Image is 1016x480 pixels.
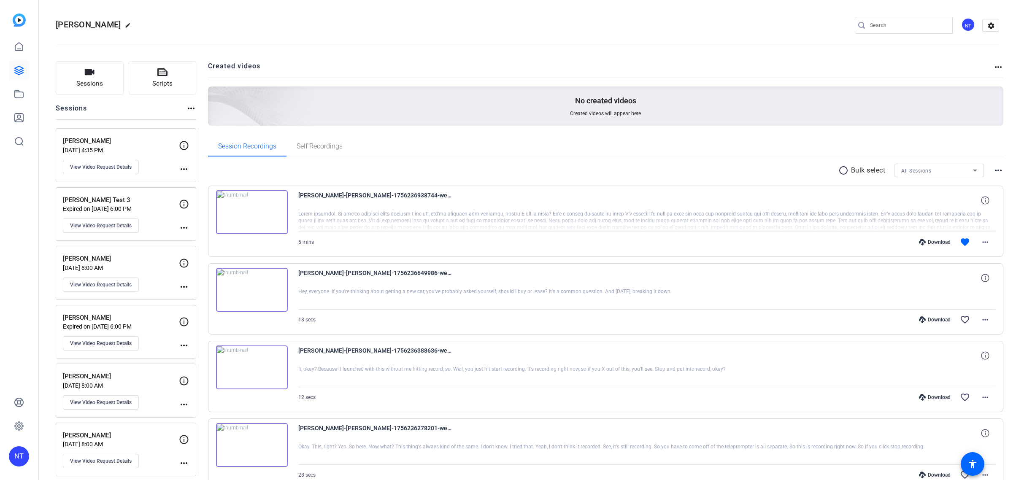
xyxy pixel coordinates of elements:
span: [PERSON_NAME]-[PERSON_NAME]-1756236649986-webcam [298,268,454,288]
mat-icon: favorite_border [960,470,970,480]
span: [PERSON_NAME]-[PERSON_NAME]-1756236278201-webcam [298,423,454,443]
mat-icon: more_horiz [179,399,189,410]
p: [DATE] 8:00 AM [63,382,179,389]
span: [PERSON_NAME]-[PERSON_NAME]-1756236388636-webcam [298,345,454,366]
mat-icon: more_horiz [179,164,189,174]
img: thumb-nail [216,268,288,312]
img: blue-gradient.svg [13,13,26,27]
span: Sessions [76,79,103,89]
p: [PERSON_NAME] [63,136,179,146]
button: View Video Request Details [63,336,139,351]
p: [DATE] 8:00 AM [63,441,179,448]
p: [PERSON_NAME] Test 3 [63,195,179,205]
mat-icon: favorite_border [960,315,970,325]
mat-icon: more_horiz [186,103,196,113]
mat-icon: more_horiz [179,223,189,233]
span: 12 secs [298,394,316,400]
mat-icon: more_horiz [179,458,189,468]
span: All Sessions [901,168,931,174]
span: Self Recordings [297,143,343,150]
h2: Sessions [56,103,87,119]
mat-icon: more_horiz [980,470,990,480]
div: Download [915,472,955,478]
p: Expired on [DATE] 6:00 PM [63,323,179,330]
p: [DATE] 4:35 PM [63,147,179,154]
mat-icon: more_horiz [179,340,189,351]
p: [DATE] 8:00 AM [63,264,179,271]
button: View Video Request Details [63,160,139,174]
p: Expired on [DATE] 6:00 PM [63,205,179,212]
button: View Video Request Details [63,278,139,292]
span: View Video Request Details [70,164,132,170]
mat-icon: accessibility [967,459,978,469]
mat-icon: more_horiz [980,237,990,247]
mat-icon: favorite_border [960,392,970,402]
div: Download [915,316,955,323]
mat-icon: favorite [960,237,970,247]
mat-icon: more_horiz [980,315,990,325]
span: 18 secs [298,317,316,323]
div: Download [915,239,955,245]
mat-icon: edit [125,22,135,32]
mat-icon: more_horiz [179,282,189,292]
span: Created videos will appear here [570,110,641,117]
span: View Video Request Details [70,340,132,347]
p: [PERSON_NAME] [63,372,179,381]
h2: Created videos [208,61,994,78]
span: Scripts [152,79,173,89]
span: 5 mins [298,239,314,245]
div: NT [9,446,29,467]
mat-icon: more_horiz [980,392,990,402]
span: View Video Request Details [70,458,132,464]
img: thumb-nail [216,423,288,467]
mat-icon: settings [983,19,1000,32]
div: NT [961,18,975,32]
mat-icon: more_horiz [993,62,1003,72]
ngx-avatar: Neco Turkienicz [961,18,976,32]
p: [PERSON_NAME] [63,254,179,264]
span: View Video Request Details [70,281,132,288]
mat-icon: radio_button_unchecked [838,165,851,175]
span: View Video Request Details [70,399,132,406]
button: Sessions [56,61,124,95]
img: thumb-nail [216,345,288,389]
span: View Video Request Details [70,222,132,229]
div: Download [915,394,955,401]
span: [PERSON_NAME]-[PERSON_NAME]-1756236938744-webcam [298,190,454,210]
span: [PERSON_NAME] [56,19,121,30]
button: Scripts [129,61,197,95]
mat-icon: more_horiz [993,165,1003,175]
p: Bulk select [851,165,886,175]
p: [PERSON_NAME] [63,431,179,440]
img: Creted videos background [113,3,315,186]
img: thumb-nail [216,190,288,234]
button: View Video Request Details [63,218,139,233]
p: [PERSON_NAME] [63,313,179,323]
span: 28 secs [298,472,316,478]
button: View Video Request Details [63,395,139,410]
input: Search [870,20,946,30]
p: No created videos [575,96,636,106]
button: View Video Request Details [63,454,139,468]
span: Session Recordings [218,143,276,150]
